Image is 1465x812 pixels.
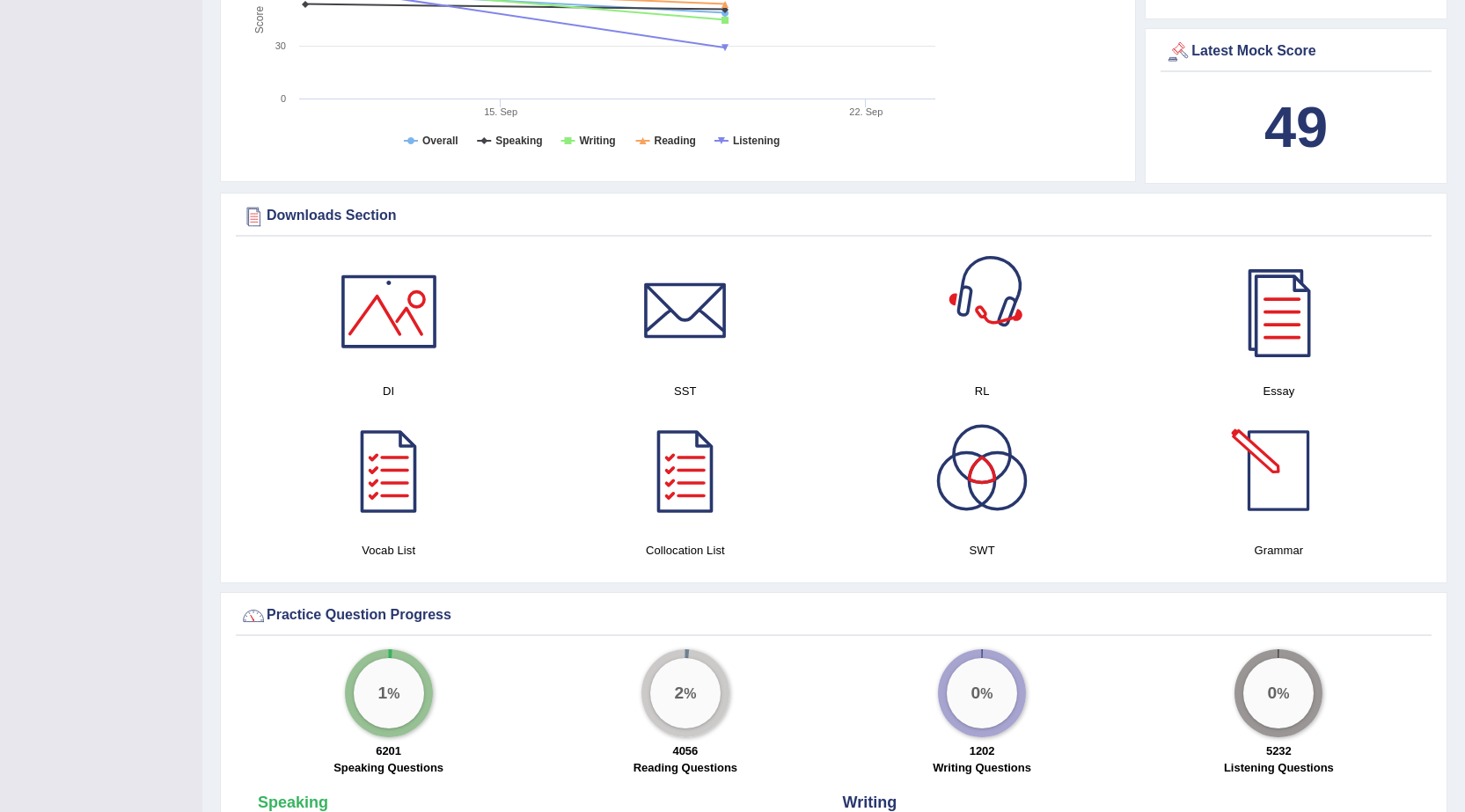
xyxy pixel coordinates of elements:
strong: 5232 [1266,744,1292,757]
text: 30 [275,40,286,51]
big: 0 [971,684,981,703]
h4: SST [546,382,824,400]
strong: Writing [843,794,897,811]
h4: Vocab List [249,541,528,560]
tspan: Score [253,6,266,34]
b: 49 [1264,95,1328,159]
tspan: 15. Sep [484,106,517,117]
h4: RL [843,382,1122,400]
label: Listening Questions [1224,759,1334,776]
h4: Grammar [1139,541,1418,560]
label: Writing Questions [933,759,1031,776]
strong: 4056 [672,744,698,757]
label: Reading Questions [634,759,737,776]
text: 0 [281,93,286,104]
strong: 1202 [970,744,995,757]
div: Latest Mock Score [1165,39,1427,65]
tspan: Reading [655,135,696,147]
h4: DI [249,382,528,400]
tspan: Overall [422,135,458,147]
tspan: 22. Sep [849,106,883,117]
h4: Essay [1139,382,1418,400]
div: % [1243,658,1314,728]
div: Practice Question Progress [240,603,1427,629]
strong: Speaking [258,794,328,811]
big: 0 [1268,684,1278,703]
h4: Collocation List [546,541,824,560]
tspan: Speaking [495,135,542,147]
strong: 6201 [376,744,401,757]
big: 1 [377,684,387,703]
div: % [354,658,424,728]
big: 2 [674,684,684,703]
tspan: Listening [733,135,780,147]
tspan: Writing [579,135,615,147]
div: Downloads Section [240,203,1427,230]
div: % [947,658,1017,728]
h4: SWT [843,541,1122,560]
label: Speaking Questions [333,759,443,776]
div: % [650,658,721,728]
